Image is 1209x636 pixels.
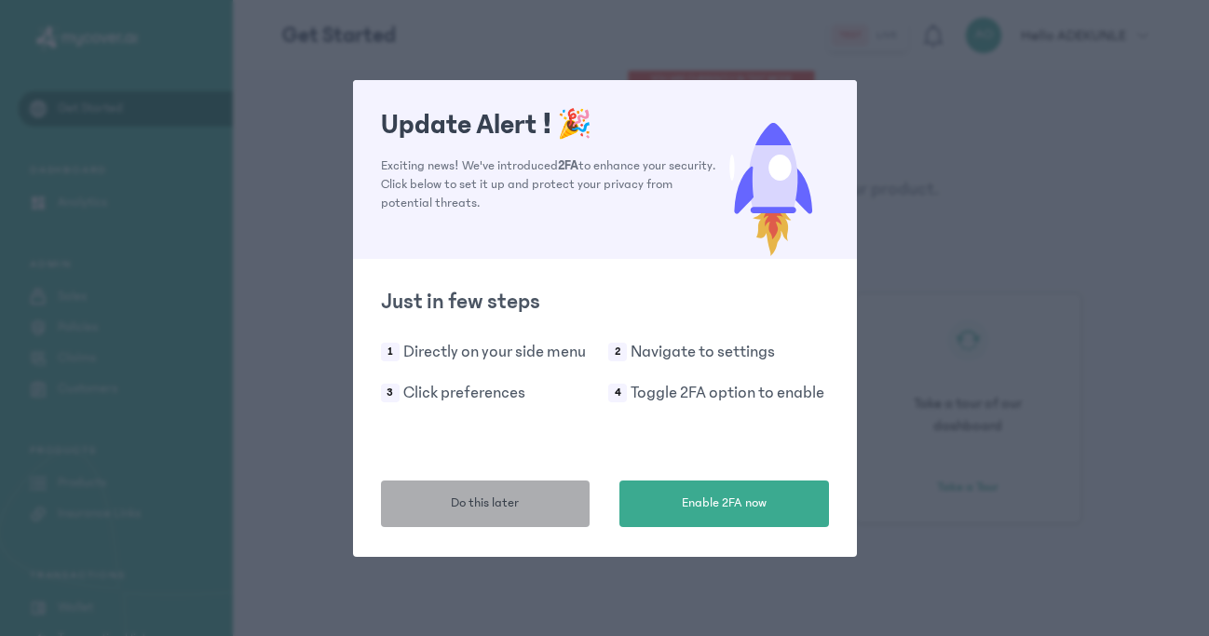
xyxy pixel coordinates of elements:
p: Click preferences [403,380,525,406]
span: 2FA [558,158,578,173]
p: Directly on your side menu [403,339,586,365]
span: Do this later [451,494,519,513]
button: Do this later [381,480,591,527]
span: 1 [381,343,400,361]
span: Enable 2FA now [682,494,767,513]
p: Navigate to settings [631,339,775,365]
span: 4 [608,384,627,402]
h2: Just in few steps [381,287,829,317]
p: Exciting news! We've introduced to enhance your security. Click below to set it up and protect yo... [381,156,717,212]
h1: Update Alert ! [381,108,717,142]
span: 3 [381,384,400,402]
p: Toggle 2FA option to enable [631,380,824,406]
button: Enable 2FA now [619,480,829,527]
span: 🎉 [557,109,591,141]
span: 2 [608,343,627,361]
